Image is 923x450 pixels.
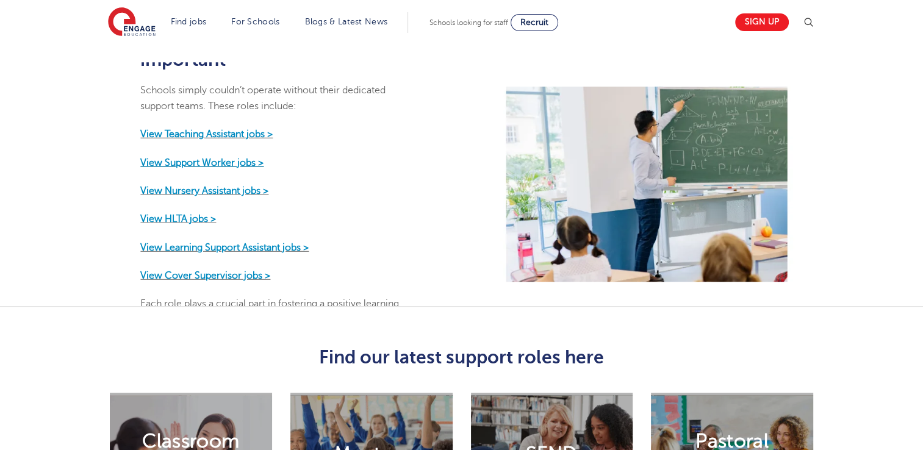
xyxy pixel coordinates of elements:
p: Each role plays a crucial part in fostering a positive learning environment and supporting both p... [140,296,412,328]
span: Recruit [520,18,548,27]
h1: Support Staff jobs in Schools [20,44,203,91]
a: View Teaching Assistant jobs > [140,129,273,140]
img: Engage Education [108,7,156,38]
a: Recruit [511,14,558,31]
a: Blogs & Latest News [305,17,388,26]
a: Sign up [735,13,789,31]
a: Find jobs [171,17,207,26]
span: Schools looking for staff [429,18,508,27]
a: View HLTA jobs > [140,213,216,224]
a: View Nursery Assistant jobs > [140,185,268,196]
a: View Cover Supervisor jobs > [140,270,270,280]
a: View Learning Support Assistant jobs > [140,241,309,252]
p: Schools simply couldn’t operate without their dedicated support teams. These roles include: [140,82,412,114]
a: View Support Worker jobs > [140,157,264,168]
a: For Schools [231,17,279,26]
h3: Find our latest support roles here [101,347,822,368]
